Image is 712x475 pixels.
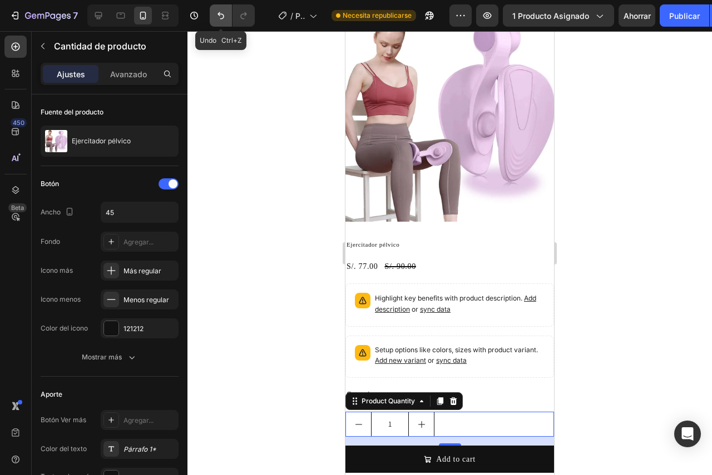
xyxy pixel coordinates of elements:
[123,416,154,424] font: Agregar...
[82,353,122,361] font: Mostrar más
[123,267,161,275] font: Más regular
[41,295,81,303] font: Icono menos
[41,416,86,424] font: Botón Ver más
[123,445,156,453] font: Párrafo 1*
[11,204,24,212] font: Beta
[110,69,147,79] font: Avanzado
[123,296,169,304] font: Menos regular
[45,130,67,152] img: imagen de característica del producto
[41,390,62,398] font: Aporte
[54,41,146,52] font: Cantidad de producto
[123,238,154,246] font: Agregar...
[660,4,709,27] button: Publicar
[13,119,24,127] font: 450
[343,11,412,19] font: Necesita republicarse
[674,421,701,447] div: Abrir Intercom Messenger
[512,11,589,21] font: 1 producto asignado
[4,4,83,27] button: 7
[619,4,655,27] button: Ahorrar
[41,179,59,188] font: Botón
[345,31,554,475] iframe: Área de diseño
[41,208,61,216] font: Ancho
[57,69,85,79] font: Ajustes
[295,11,308,312] font: Página del producto - 28 [PERSON_NAME], 10:14:15
[290,11,293,21] font: /
[72,137,131,145] font: Ejercitador pélvico
[41,237,60,246] font: Fondo
[54,39,174,53] p: Cantidad de producto
[41,108,103,116] font: Fuente del producto
[503,4,614,27] button: 1 producto asignado
[669,11,700,21] font: Publicar
[624,11,651,21] font: Ahorrar
[41,444,87,453] font: Color del texto
[210,4,255,27] div: Deshacer/Rehacer
[73,10,78,21] font: 7
[41,324,88,332] font: Color del icono
[101,202,178,222] input: Auto
[41,266,73,274] font: Icono más
[123,324,144,333] font: 121212
[41,347,179,367] button: Mostrar más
